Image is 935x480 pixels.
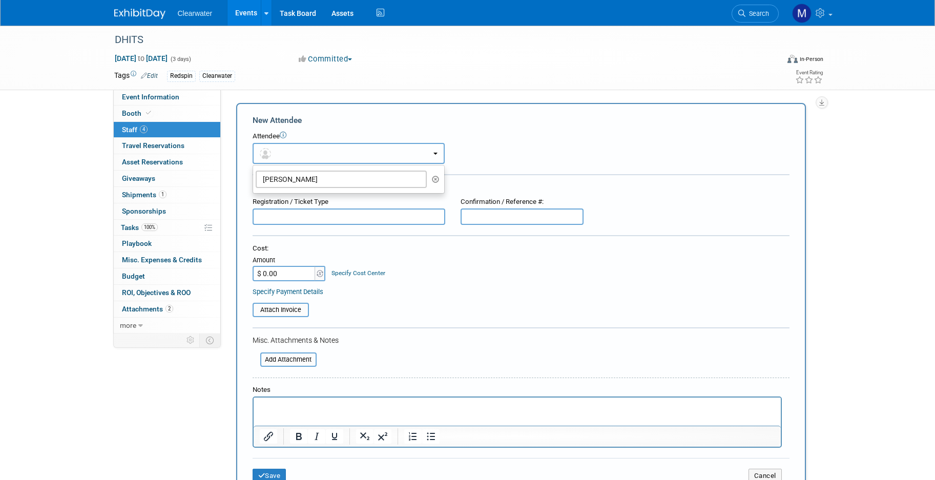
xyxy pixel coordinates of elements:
span: 4 [140,126,148,133]
a: Staff4 [114,122,220,138]
button: Bullet list [422,429,440,444]
div: Event Rating [795,70,823,75]
div: In-Person [799,55,823,63]
div: Confirmation / Reference #: [461,197,584,207]
div: Registration / Ticket Type [253,197,445,207]
a: Specify Payment Details [253,288,323,296]
span: Tasks [121,223,158,232]
a: Search [732,5,779,23]
button: Underline [326,429,343,444]
a: Event Information [114,89,220,105]
div: Cost: [253,244,789,254]
span: 2 [165,305,173,312]
div: Registration / Ticket Info (optional) [253,182,789,192]
img: Monica Pastor [792,4,812,23]
a: Shipments1 [114,187,220,203]
a: Edit [141,72,158,79]
td: Toggle Event Tabs [199,333,220,347]
span: [DATE] [DATE] [114,54,168,63]
a: more [114,318,220,333]
span: Misc. Expenses & Credits [122,256,202,264]
div: Event Format [718,53,824,69]
td: Personalize Event Tab Strip [182,333,200,347]
a: Specify Cost Center [331,269,385,277]
div: New Attendee [253,115,789,126]
span: Giveaways [122,174,155,182]
a: Attachments2 [114,301,220,317]
a: Travel Reservations [114,138,220,154]
a: Misc. Expenses & Credits [114,252,220,268]
div: Clearwater [199,71,235,81]
span: Booth [122,109,153,117]
div: DHITS [111,31,763,49]
span: Staff [122,126,148,134]
span: (3 days) [170,56,191,62]
span: to [136,54,146,62]
span: Shipments [122,191,167,199]
span: Search [745,10,769,17]
button: Subscript [356,429,373,444]
button: Insert/edit link [260,429,277,444]
button: Italic [308,429,325,444]
a: Budget [114,268,220,284]
i: Booth reservation complete [146,110,151,116]
div: Misc. Attachments & Notes [253,335,789,345]
a: ROI, Objectives & ROO [114,285,220,301]
button: Committed [295,54,356,65]
button: Numbered list [404,429,422,444]
button: Bold [290,429,307,444]
div: Attendee [253,132,789,141]
a: Sponsorships [114,203,220,219]
span: Asset Reservations [122,158,183,166]
span: Budget [122,272,145,280]
span: Travel Reservations [122,141,184,150]
span: 1 [159,191,167,198]
a: Giveaways [114,171,220,186]
td: Tags [114,70,158,82]
img: Format-Inperson.png [787,55,798,63]
a: Playbook [114,236,220,252]
div: Redspin [167,71,196,81]
span: Sponsorships [122,207,166,215]
span: Clearwater [178,9,213,17]
a: Booth [114,106,220,121]
span: more [120,321,136,329]
div: Notes [253,385,782,395]
a: Tasks100% [114,220,220,236]
span: Playbook [122,239,152,247]
span: ROI, Objectives & ROO [122,288,191,297]
span: 100% [141,223,158,231]
iframe: Rich Text Area [254,398,781,426]
button: Superscript [374,429,391,444]
span: Attachments [122,305,173,313]
span: Event Information [122,93,179,101]
img: ExhibitDay [114,9,165,19]
a: Asset Reservations [114,154,220,170]
div: Amount [253,256,327,266]
input: Search [256,171,427,188]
